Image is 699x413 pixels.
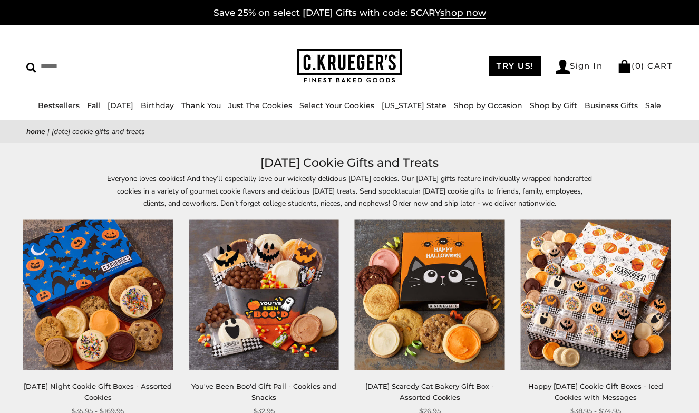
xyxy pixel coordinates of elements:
[454,101,522,110] a: Shop by Occasion
[617,61,673,71] a: (0) CART
[24,382,172,401] a: [DATE] Night Cookie Gift Boxes - Assorted Cookies
[521,220,671,370] img: Happy Halloween Cookie Gift Boxes - Iced Cookies with Messages
[26,126,673,138] nav: breadcrumbs
[228,101,292,110] a: Just The Cookies
[617,60,632,73] img: Bag
[141,101,174,110] a: Birthday
[87,101,100,110] a: Fall
[23,220,173,370] img: Halloween Night Cookie Gift Boxes - Assorted Cookies
[585,101,638,110] a: Business Gifts
[26,127,45,137] a: Home
[38,101,80,110] a: Bestsellers
[365,382,494,401] a: [DATE] Scaredy Cat Bakery Gift Box - Assorted Cookies
[299,101,374,110] a: Select Your Cookies
[213,7,486,19] a: Save 25% on select [DATE] Gifts with code: SCARYshop now
[528,382,663,401] a: Happy [DATE] Cookie Gift Boxes - Iced Cookies with Messages
[645,101,661,110] a: Sale
[26,58,176,74] input: Search
[489,56,541,76] a: TRY US!
[108,101,133,110] a: [DATE]
[181,101,221,110] a: Thank You
[635,61,642,71] span: 0
[47,127,50,137] span: |
[189,220,339,370] img: You've Been Boo'd Gift Pail - Cookies and Snacks
[556,60,603,74] a: Sign In
[52,127,145,137] span: [DATE] Cookie Gifts and Treats
[355,220,505,370] img: Halloween Scaredy Cat Bakery Gift Box - Assorted Cookies
[107,172,592,209] p: Everyone loves cookies! And they’ll especially love our wickedly delicious [DATE] cookies. Our [D...
[297,49,402,83] img: C.KRUEGER'S
[26,63,36,73] img: Search
[42,153,657,172] h1: [DATE] Cookie Gifts and Treats
[440,7,486,19] span: shop now
[556,60,570,74] img: Account
[530,101,577,110] a: Shop by Gift
[382,101,446,110] a: [US_STATE] State
[191,382,336,401] a: You've Been Boo'd Gift Pail - Cookies and Snacks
